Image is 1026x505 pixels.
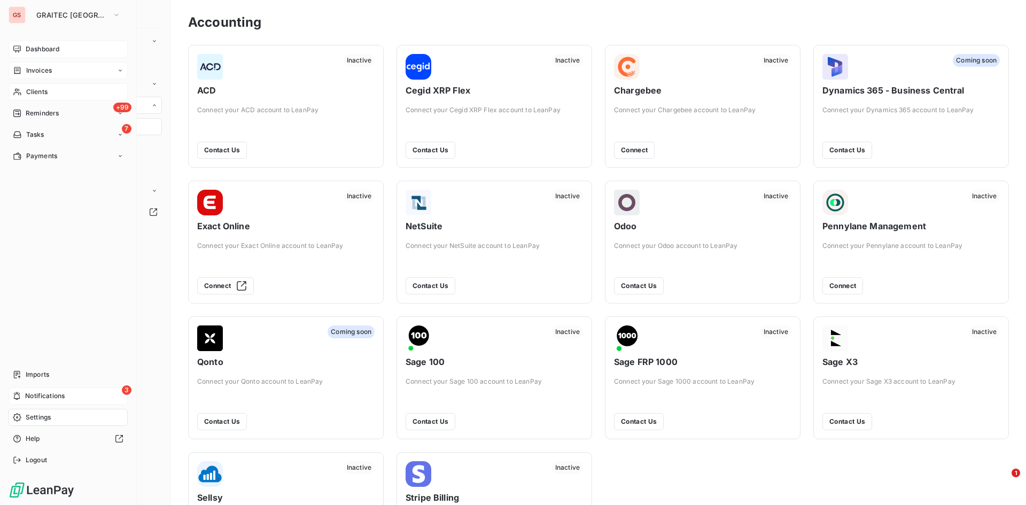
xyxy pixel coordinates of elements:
[122,124,131,134] span: 7
[1012,469,1020,477] span: 1
[552,461,583,474] span: Inactive
[197,377,375,386] span: Connect your Qonto account to LeanPay
[406,190,431,215] img: NetSuite logo
[26,455,47,465] span: Logout
[822,54,848,80] img: Dynamics 365 - Business Central logo
[614,105,791,115] span: Connect your Chargebee account to LeanPay
[26,434,40,444] span: Help
[9,430,128,447] a: Help
[760,54,791,67] span: Inactive
[26,66,52,75] span: Invoices
[197,190,223,215] img: Exact Online logo
[614,220,791,232] span: Odoo
[614,277,664,294] button: Contact Us
[406,220,583,232] span: NetSuite
[552,54,583,67] span: Inactive
[760,325,791,338] span: Inactive
[26,413,51,422] span: Settings
[26,44,59,54] span: Dashboard
[406,105,583,115] span: Connect your Cegid XRP Flex account to LeanPay
[9,481,75,499] img: Logo LeanPay
[188,13,262,32] h3: Accounting
[822,277,863,294] button: Connect
[197,142,247,159] button: Contact Us
[197,105,375,115] span: Connect your ACD account to LeanPay
[614,355,791,368] span: Sage FRP 1000
[614,142,655,159] button: Connect
[122,385,131,395] span: 3
[969,325,1000,338] span: Inactive
[197,220,375,232] span: Exact Online
[822,413,872,430] button: Contact Us
[344,54,375,67] span: Inactive
[26,130,44,139] span: Tasks
[197,413,247,430] button: Contact Us
[822,241,1000,251] span: Connect your Pennylane account to LeanPay
[197,325,223,351] img: Qonto logo
[26,108,59,118] span: Reminders
[822,84,1000,97] span: Dynamics 365 - Business Central
[406,355,583,368] span: Sage 100
[822,105,1000,115] span: Connect your Dynamics 365 account to LeanPay
[614,325,640,351] img: Sage FRP 1000 logo
[197,277,254,294] button: Connect
[406,241,583,251] span: Connect your NetSuite account to LeanPay
[760,190,791,203] span: Inactive
[406,142,455,159] button: Contact Us
[328,325,375,338] span: Coming soon
[614,377,791,386] span: Connect your Sage 1000 account to LeanPay
[406,325,431,351] img: Sage 100 logo
[822,220,1000,232] span: Pennylane Management
[197,54,223,80] img: ACD logo
[197,491,375,504] span: Sellsy
[552,325,583,338] span: Inactive
[822,325,848,351] img: Sage X3 logo
[197,461,223,487] img: Sellsy logo
[25,391,65,401] span: Notifications
[36,11,108,19] span: GRAITEC [GEOGRAPHIC_DATA]
[406,377,583,386] span: Connect your Sage 100 account to LeanPay
[406,84,583,97] span: Cegid XRP Flex
[406,491,583,504] span: Stripe Billing
[406,461,431,487] img: Stripe Billing logo
[197,241,375,251] span: Connect your Exact Online account to LeanPay
[614,413,664,430] button: Contact Us
[344,190,375,203] span: Inactive
[614,84,791,97] span: Chargebee
[953,54,1000,67] span: Coming soon
[822,190,848,215] img: Pennylane Management logo
[406,277,455,294] button: Contact Us
[344,461,375,474] span: Inactive
[552,190,583,203] span: Inactive
[822,142,872,159] button: Contact Us
[406,54,431,80] img: Cegid XRP Flex logo
[614,241,791,251] span: Connect your Odoo account to LeanPay
[9,6,26,24] div: GS
[822,355,1000,368] span: Sage X3
[969,190,1000,203] span: Inactive
[26,87,48,97] span: Clients
[614,190,640,215] img: Odoo logo
[26,151,57,161] span: Payments
[197,355,375,368] span: Qonto
[26,370,49,379] span: Imports
[614,54,640,80] img: Chargebee logo
[822,377,1000,386] span: Connect your Sage X3 account to LeanPay
[990,469,1015,494] iframe: Intercom live chat
[197,84,375,97] span: ACD
[406,413,455,430] button: Contact Us
[113,103,131,112] span: +99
